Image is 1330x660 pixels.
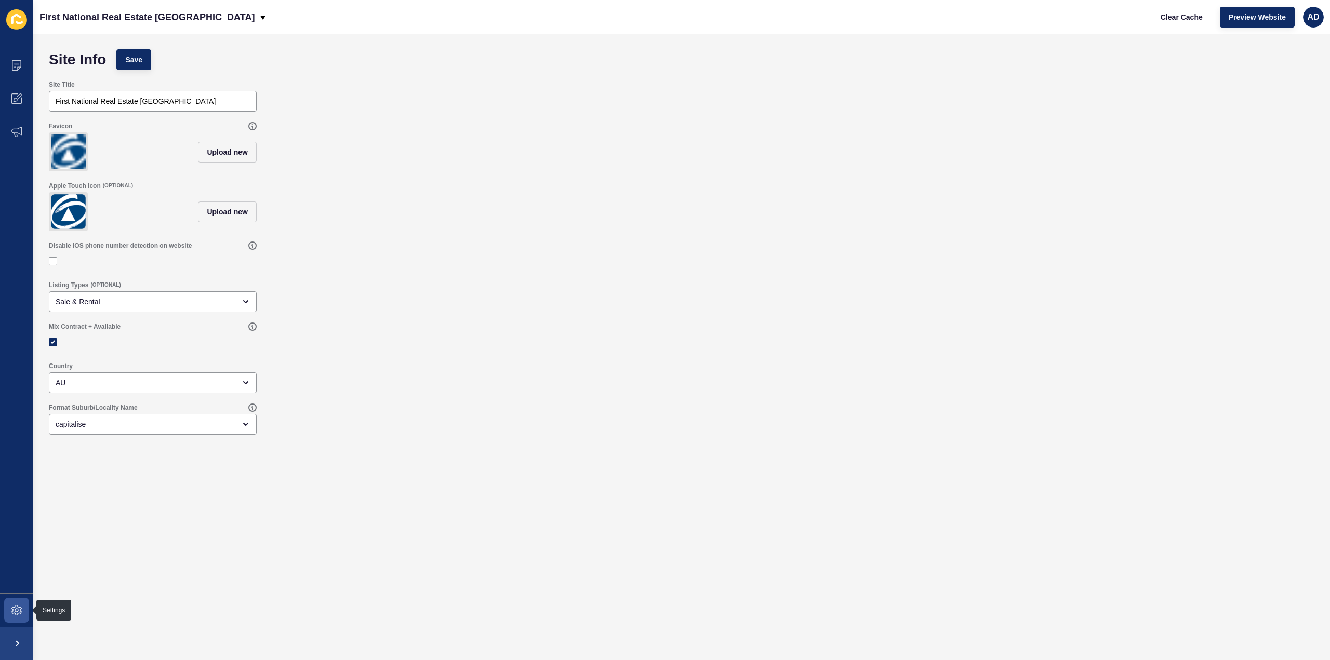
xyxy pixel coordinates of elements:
label: Country [49,362,73,370]
div: open menu [49,291,257,312]
label: Listing Types [49,281,88,289]
label: Favicon [49,122,72,130]
button: Upload new [198,201,257,222]
img: 2f6395145e9ab59faf55b30bcf403c13.png [51,134,86,169]
button: Save [116,49,151,70]
span: (OPTIONAL) [103,182,133,190]
span: Upload new [207,147,248,157]
label: Site Title [49,80,75,89]
img: 6b5b28cba038943147da1b1d2a1133d7.png [51,194,86,229]
span: Upload new [207,207,248,217]
span: Save [125,55,142,65]
h1: Site Info [49,55,106,65]
span: Preview Website [1229,12,1286,22]
p: First National Real Estate [GEOGRAPHIC_DATA] [39,4,255,30]
button: Clear Cache [1152,7,1212,28]
span: (OPTIONAL) [90,281,121,289]
div: open menu [49,372,257,393]
label: Mix Contract + Available [49,322,121,331]
label: Apple Touch Icon [49,182,101,190]
div: Settings [43,606,65,614]
button: Preview Website [1220,7,1295,28]
button: Upload new [198,142,257,163]
label: Disable iOS phone number detection on website [49,241,192,250]
span: Clear Cache [1161,12,1203,22]
span: AD [1307,12,1319,22]
label: Format Suburb/Locality Name [49,403,138,412]
div: open menu [49,414,257,435]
